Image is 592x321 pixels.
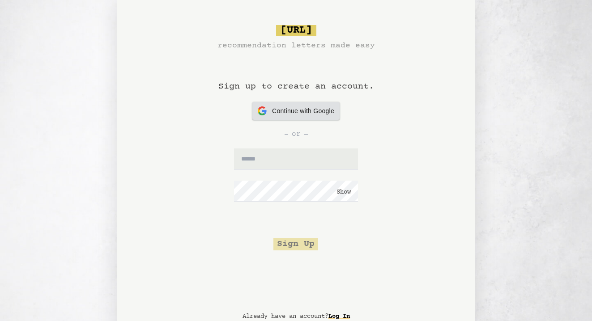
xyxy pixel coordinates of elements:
h1: Sign up to create an account. [218,52,374,102]
span: Continue with Google [272,106,334,116]
span: or [292,129,301,139]
button: Continue with Google [252,102,340,120]
button: Show [336,188,351,197]
p: Already have an account? [243,312,350,321]
h3: recommendation letters made easy [217,39,375,52]
button: Sign Up [273,238,318,250]
span: [URL] [276,25,316,36]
